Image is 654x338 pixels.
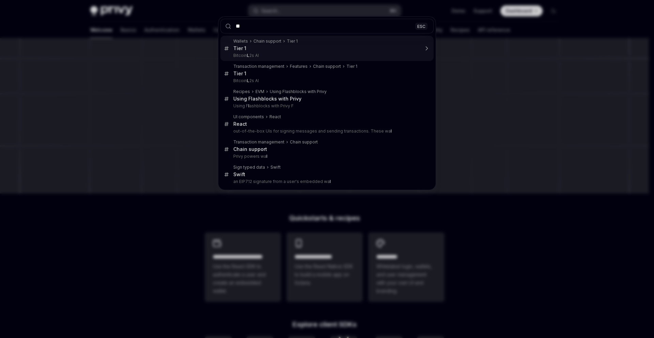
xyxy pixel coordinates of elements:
[233,64,284,69] div: Transaction management
[247,53,249,58] b: L
[233,96,301,102] div: Using Flashblocks with Privy
[290,64,308,69] div: Features
[233,121,247,127] div: React
[330,179,331,184] b: l
[233,165,265,170] div: Sign typed data
[233,89,250,94] div: Recipes
[287,39,298,44] div: Tier 1
[233,45,246,51] div: Tier 1
[255,89,264,94] div: EVM
[233,146,267,152] div: Chain support
[233,154,419,159] p: Privy powers wa
[233,39,248,44] div: Wallets
[415,22,427,30] div: ESC
[233,103,419,109] p: Using F ashblocks with Privy F
[233,78,419,83] p: Bitcoin 2s Al
[391,128,392,134] b: l
[269,114,281,120] div: React
[233,171,245,178] div: Swift
[290,139,318,145] div: Chain support
[247,78,249,83] b: L
[233,139,284,145] div: Transaction management
[266,154,267,159] b: l
[233,53,419,58] p: Bitcoin 2s Al
[248,103,249,108] b: l
[233,179,419,184] p: an EIP712 signature from a user's embedded wa
[233,128,419,134] p: out-of-the-box UIs for signing messages and sending transactions. These wa
[253,39,281,44] div: Chain support
[233,114,264,120] div: UI components
[346,64,357,69] div: Tier 1
[270,89,327,94] div: Using Flashblocks with Privy
[233,71,246,77] div: Tier 1
[270,165,281,170] div: Swift
[313,64,341,69] div: Chain support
